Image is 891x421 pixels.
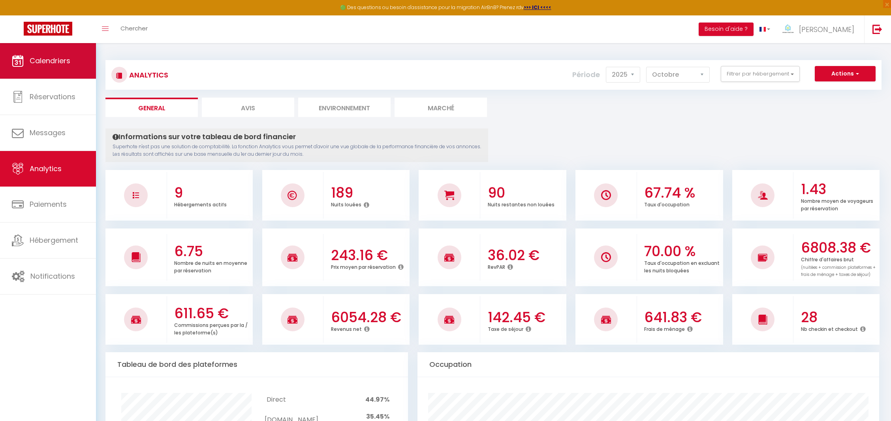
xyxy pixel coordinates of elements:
[30,128,66,138] span: Messages
[30,271,75,281] span: Notifications
[644,258,720,274] p: Taux d'occupation en excluant les nuits bloquées
[113,143,481,158] p: Superhote n'est pas une solution de comptabilité. La fonction Analytics vous permet d'avoir une v...
[644,243,721,260] h3: 70.00 %
[488,262,505,270] p: RevPAR
[417,352,879,377] div: Occupation
[174,185,251,201] h3: 9
[644,309,721,326] h3: 641.83 €
[174,243,251,260] h3: 6.75
[366,412,389,421] span: 35.45%
[815,66,876,82] button: Actions
[105,352,408,377] div: Tableau de bord des plateformes
[331,247,408,264] h3: 243.16 €
[265,393,318,407] td: Direct
[801,309,878,326] h3: 28
[174,258,247,274] p: Nombre de nuits en moyenne par réservation
[699,23,754,36] button: Besoin d'aide ?
[365,395,389,404] span: 44.97%
[801,324,858,332] p: Nb checkin et checkout
[572,66,600,83] label: Période
[174,305,251,322] h3: 611.65 €
[601,252,611,262] img: NO IMAGE
[30,56,70,66] span: Calendriers
[524,4,551,11] a: >>> ICI <<<<
[133,192,139,198] img: NO IMAGE
[115,15,154,43] a: Chercher
[174,200,227,208] p: Hébergements actifs
[488,200,555,208] p: Nuits restantes non louées
[30,199,67,209] span: Paiements
[782,23,794,37] img: ...
[872,24,882,34] img: logout
[113,132,481,141] h4: Informations sur votre tableau de bord financier
[30,92,75,102] span: Réservations
[331,309,408,326] h3: 6054.28 €
[30,164,62,174] span: Analytics
[758,253,768,262] img: NO IMAGE
[488,185,564,201] h3: 90
[395,98,487,117] li: Marché
[644,200,690,208] p: Taux d'occupation
[721,66,800,82] button: Filtrer par hébergement
[127,66,168,84] h3: Analytics
[298,98,391,117] li: Environnement
[801,196,873,212] p: Nombre moyen de voyageurs par réservation
[331,200,361,208] p: Nuits louées
[801,255,876,278] p: Chiffre d'affaires brut
[105,98,198,117] li: General
[174,320,248,336] p: Commissions perçues par la / les plateforme(s)
[644,324,685,332] p: Frais de ménage
[801,264,876,278] span: (nuitées + commission plateformes + frais de ménage + taxes de séjour)
[120,24,148,32] span: Chercher
[488,324,523,332] p: Taxe de séjour
[488,247,564,264] h3: 36.02 €
[488,309,564,326] h3: 142.45 €
[801,181,878,198] h3: 1.43
[331,262,396,270] p: Prix moyen par réservation
[331,185,408,201] h3: 189
[30,235,78,245] span: Hébergement
[801,240,878,256] h3: 6808.38 €
[331,324,362,332] p: Revenus net
[776,15,864,43] a: ... [PERSON_NAME]
[202,98,294,117] li: Avis
[644,185,721,201] h3: 67.74 %
[24,22,72,36] img: Super Booking
[799,25,854,34] span: [PERSON_NAME]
